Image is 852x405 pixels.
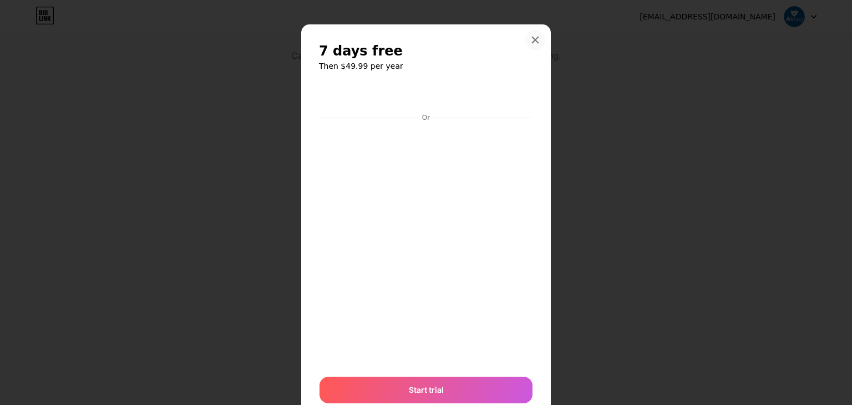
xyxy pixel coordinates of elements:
[420,113,432,122] div: Or
[319,60,533,72] h6: Then $49.99 per year
[319,83,532,110] iframe: Bảo mật khung nút thanh toán
[409,384,444,396] span: Start trial
[317,123,535,366] iframe: Bảo mật khung nhập liệu thanh toán
[319,42,403,60] span: 7 days free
